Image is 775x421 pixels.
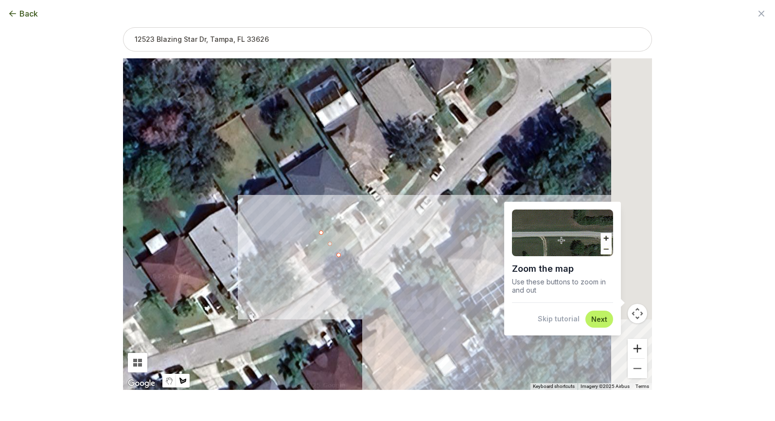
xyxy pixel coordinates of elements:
[512,210,613,256] img: Demo of zooming into a lawn area
[128,353,147,372] button: Tilt map
[538,314,580,324] button: Skip tutorial
[581,384,630,389] span: Imagery ©2025 Airbus
[635,384,649,389] a: Terms (opens in new tab)
[533,383,575,390] button: Keyboard shortcuts
[628,339,647,358] button: Zoom in
[125,377,158,390] img: Google
[123,27,652,52] input: 12523 Blazing Star Dr, Tampa, FL 33626
[176,374,190,387] button: Draw a shape
[162,374,176,387] button: Stop drawing
[628,304,647,323] button: Map camera controls
[8,8,38,19] button: Back
[591,315,607,324] button: Next
[628,359,647,378] button: Zoom out
[512,278,613,295] p: Use these buttons to zoom in and out
[512,260,613,278] h1: Zoom the map
[19,8,38,19] span: Back
[125,377,158,390] a: Open this area in Google Maps (opens a new window)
